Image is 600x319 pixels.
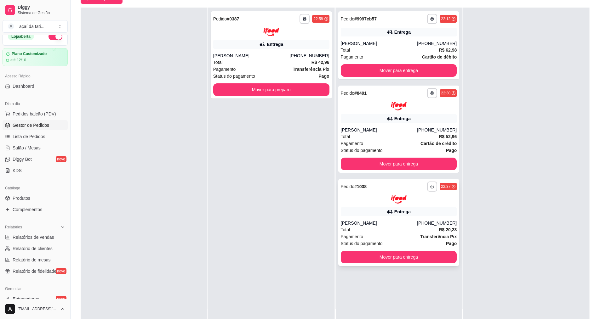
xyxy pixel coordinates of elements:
[3,120,68,130] a: Gestor de Pedidos
[3,232,68,242] a: Relatórios de vendas
[213,59,223,66] span: Total
[3,154,68,164] a: Diggy Botnovo
[341,16,355,21] span: Pedido
[263,28,279,36] img: ifood
[3,3,68,18] a: DiggySistema de Gestão
[267,41,283,48] div: Entrega
[227,16,239,21] strong: # 0387
[10,58,26,63] article: até 12/10
[394,29,411,35] div: Entrega
[13,167,22,174] span: KDS
[313,16,323,21] div: 22:58
[3,71,68,81] div: Acesso Rápido
[420,234,457,239] strong: Transferência Pix
[213,53,290,59] div: [PERSON_NAME]
[391,195,407,204] img: ifood
[3,109,68,119] button: Pedidos balcão (PDV)
[213,73,255,80] span: Status do pagamento
[341,251,457,263] button: Mover para entrega
[341,47,350,53] span: Total
[354,91,367,96] strong: # 8491
[341,127,417,133] div: [PERSON_NAME]
[13,195,30,201] span: Produtos
[13,234,54,240] span: Relatórios de vendas
[13,245,53,252] span: Relatório de clientes
[439,134,457,139] strong: R$ 52,96
[341,64,457,77] button: Mover para entrega
[13,268,56,274] span: Relatório de fidelidade
[293,67,329,72] strong: Transferência Pix
[420,141,457,146] strong: Cartão de crédito
[13,111,56,117] span: Pedidos balcão (PDV)
[446,241,457,246] strong: Pago
[3,204,68,215] a: Complementos
[3,284,68,294] div: Gerenciar
[3,48,68,66] a: Plano Customizadoaté 12/10
[3,255,68,265] a: Relatório de mesas
[13,257,51,263] span: Relatório de mesas
[213,66,236,73] span: Pagamento
[18,5,65,10] span: Diggy
[289,53,329,59] div: [PHONE_NUMBER]
[13,145,41,151] span: Salão / Mesas
[417,220,457,226] div: [PHONE_NUMBER]
[18,10,65,15] span: Sistema de Gestão
[8,33,34,40] div: Loja aberta
[3,132,68,142] a: Lista de Pedidos
[18,306,58,311] span: [EMAIL_ADDRESS][DOMAIN_NAME]
[213,83,329,96] button: Mover para preparo
[341,53,363,60] span: Pagamento
[341,91,355,96] span: Pedido
[341,133,350,140] span: Total
[341,233,363,240] span: Pagamento
[19,23,44,30] div: açaí da tati ...
[441,91,450,96] div: 22:30
[341,40,417,47] div: [PERSON_NAME]
[394,209,411,215] div: Entrega
[12,52,47,56] article: Plano Customizado
[13,206,42,213] span: Complementos
[3,294,68,304] a: Entregadoresnovo
[354,16,377,21] strong: # 9997cb57
[446,148,457,153] strong: Pago
[341,240,383,247] span: Status do pagamento
[13,122,49,128] span: Gestor de Pedidos
[3,183,68,193] div: Catálogo
[3,266,68,276] a: Relatório de fidelidadenovo
[417,127,457,133] div: [PHONE_NUMBER]
[341,158,457,170] button: Mover para entrega
[341,184,355,189] span: Pedido
[311,60,329,65] strong: R$ 42,96
[13,133,45,140] span: Lista de Pedidos
[3,243,68,254] a: Relatório de clientes
[3,20,68,33] button: Select a team
[318,74,329,79] strong: Pago
[13,156,32,162] span: Diggy Bot
[441,16,450,21] div: 22:12
[422,54,457,59] strong: Cartão de débito
[213,16,227,21] span: Pedido
[439,227,457,232] strong: R$ 20,23
[341,226,350,233] span: Total
[49,33,62,40] button: Alterar Status
[341,140,363,147] span: Pagamento
[3,193,68,203] a: Produtos
[13,296,39,302] span: Entregadores
[417,40,457,47] div: [PHONE_NUMBER]
[3,301,68,316] button: [EMAIL_ADDRESS][DOMAIN_NAME]
[394,115,411,122] div: Entrega
[3,81,68,91] a: Dashboard
[341,147,383,154] span: Status do pagamento
[5,225,22,230] span: Relatórios
[8,23,14,30] span: A
[391,102,407,110] img: ifood
[441,184,450,189] div: 22:37
[439,48,457,53] strong: R$ 62,98
[3,99,68,109] div: Dia a dia
[341,220,417,226] div: [PERSON_NAME]
[3,143,68,153] a: Salão / Mesas
[13,83,34,89] span: Dashboard
[354,184,367,189] strong: # 1038
[3,165,68,176] a: KDS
